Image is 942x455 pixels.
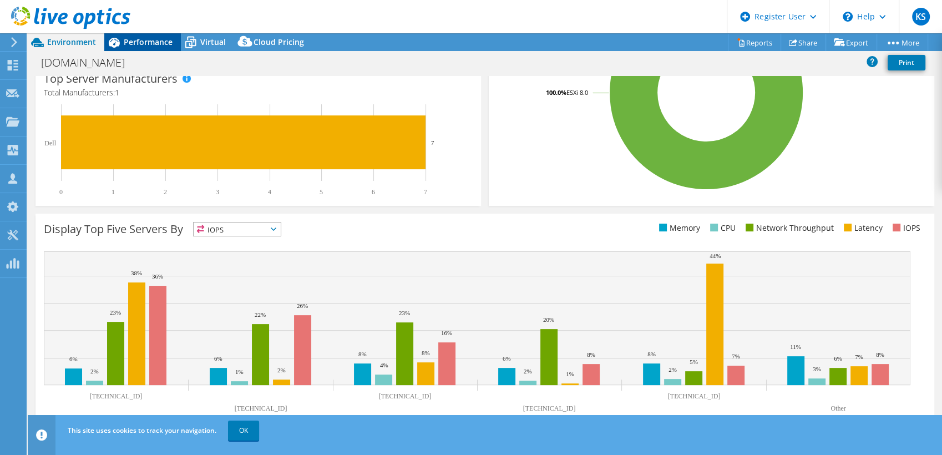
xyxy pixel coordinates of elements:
[44,139,56,147] text: Dell
[124,37,173,47] span: Performance
[112,188,115,196] text: 1
[888,55,925,70] a: Print
[372,188,375,196] text: 6
[668,366,677,373] text: 2%
[358,351,367,357] text: 8%
[710,252,721,259] text: 44%
[890,222,920,234] li: IOPS
[110,309,121,316] text: 23%
[781,34,826,51] a: Share
[424,188,427,196] text: 7
[503,355,511,362] text: 6%
[728,34,781,51] a: Reports
[431,139,434,146] text: 7
[855,353,863,360] text: 7%
[228,421,259,441] a: OK
[380,362,388,368] text: 4%
[268,188,271,196] text: 4
[216,188,219,196] text: 3
[164,188,167,196] text: 2
[68,426,216,435] span: This site uses cookies to track your navigation.
[69,356,78,362] text: 6%
[36,57,142,69] h1: [DOMAIN_NAME]
[320,188,323,196] text: 5
[47,37,96,47] span: Environment
[277,367,286,373] text: 2%
[235,405,287,412] text: [TECHNICAL_ID]
[152,273,163,280] text: 36%
[834,355,842,362] text: 6%
[707,222,736,234] li: CPU
[843,12,853,22] svg: \n
[587,351,595,358] text: 8%
[90,368,99,375] text: 2%
[422,350,430,356] text: 8%
[830,405,845,412] text: Other
[690,358,698,365] text: 5%
[399,310,410,316] text: 23%
[566,88,588,97] tspan: ESXi 8.0
[668,392,721,400] text: [TECHNICAL_ID]
[566,371,574,377] text: 1%
[876,351,884,358] text: 8%
[813,366,821,372] text: 3%
[912,8,930,26] span: KS
[297,302,308,309] text: 26%
[115,87,119,98] span: 1
[59,188,63,196] text: 0
[131,270,142,276] text: 38%
[235,368,244,375] text: 1%
[214,355,222,362] text: 6%
[647,351,656,357] text: 8%
[732,353,740,360] text: 7%
[194,223,281,236] span: IOPS
[656,222,700,234] li: Memory
[254,37,304,47] span: Cloud Pricing
[523,405,576,412] text: [TECHNICAL_ID]
[790,343,801,350] text: 11%
[200,37,226,47] span: Virtual
[90,392,143,400] text: [TECHNICAL_ID]
[44,87,473,99] h4: Total Manufacturers:
[379,392,432,400] text: [TECHNICAL_ID]
[825,34,877,51] a: Export
[255,311,266,318] text: 22%
[841,222,883,234] li: Latency
[743,222,834,234] li: Network Throughput
[877,34,928,51] a: More
[524,368,532,375] text: 2%
[546,88,566,97] tspan: 100.0%
[44,73,178,85] h3: Top Server Manufacturers
[543,316,554,323] text: 20%
[441,330,452,336] text: 16%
